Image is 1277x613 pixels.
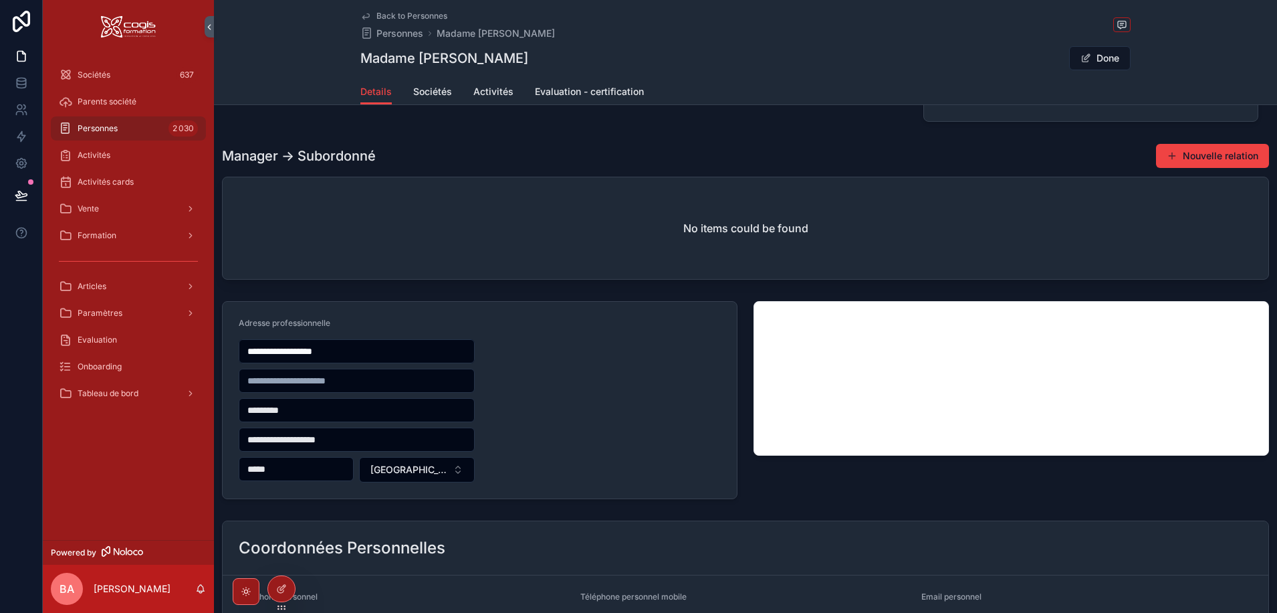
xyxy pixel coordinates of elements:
span: Activités cards [78,177,134,187]
span: Onboarding [78,361,122,372]
span: Téléphone personnel mobile [580,592,687,602]
span: Activités [78,150,110,161]
span: Sociétés [413,85,452,98]
a: Paramètres [51,301,206,325]
a: Powered by [43,540,214,565]
span: Vente [78,203,99,214]
span: Evaluation [78,335,117,345]
a: Articles [51,274,206,298]
div: scrollable content [43,54,214,423]
a: Personnes2 030 [51,116,206,141]
div: 637 [176,67,198,83]
span: Articles [78,281,106,292]
a: Tableau de bord [51,381,206,406]
span: Personnes [376,27,423,40]
span: Sociétés [78,70,110,80]
a: Madame [PERSON_NAME] [437,27,555,40]
button: Select Button [359,457,474,483]
a: Personnes [360,27,423,40]
h1: Manager -> Subordonné [222,147,376,165]
a: Details [360,80,392,105]
span: Email personnel [921,592,981,602]
h1: Madame [PERSON_NAME] [360,49,528,68]
span: Tableau de bord [78,388,138,399]
span: Details [360,85,392,98]
a: Evaluation - certification [535,80,644,106]
a: Onboarding [51,355,206,379]
span: Adresse professionnelle [239,318,330,328]
span: Activités [473,85,513,98]
span: Evaluation - certification [535,85,644,98]
img: App logo [101,16,156,37]
a: Parents société [51,90,206,114]
a: Sociétés [413,80,452,106]
a: Evaluation [51,328,206,352]
span: Powered by [51,547,96,558]
span: Parents société [78,96,136,107]
a: Sociétés637 [51,63,206,87]
span: Formation [78,230,116,241]
p: [PERSON_NAME] [94,582,170,596]
a: Activités [51,143,206,167]
h2: No items could be found [683,220,808,236]
a: Vente [51,197,206,221]
span: Back to Personnes [376,11,447,21]
span: Paramètres [78,308,122,319]
a: Activités [473,80,513,106]
div: 2 030 [168,120,198,137]
button: Done [1069,46,1131,70]
span: Personnes [78,123,118,134]
button: Nouvelle relation [1156,144,1269,168]
h2: Coordonnées Personnelles [239,537,445,559]
span: BA [60,581,74,597]
span: [GEOGRAPHIC_DATA] [370,463,447,476]
a: Back to Personnes [360,11,447,21]
a: Activités cards [51,170,206,194]
a: Formation [51,224,206,248]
